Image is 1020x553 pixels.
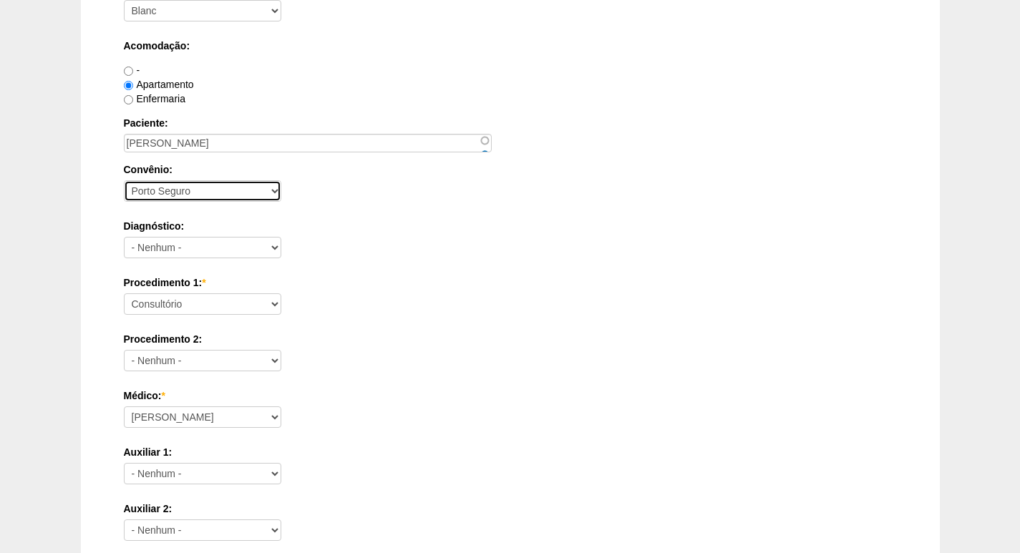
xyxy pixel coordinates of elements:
[124,116,897,130] label: Paciente:
[124,388,897,403] label: Médico:
[124,275,897,290] label: Procedimento 1:
[202,277,205,288] span: Este campo é obrigatório.
[124,445,897,459] label: Auxiliar 1:
[124,501,897,516] label: Auxiliar 2:
[124,93,185,104] label: Enfermaria
[124,81,133,90] input: Apartamento
[124,79,194,90] label: Apartamento
[124,64,140,76] label: -
[161,390,165,401] span: Este campo é obrigatório.
[124,67,133,76] input: -
[124,332,897,346] label: Procedimento 2:
[124,219,897,233] label: Diagnóstico:
[124,95,133,104] input: Enfermaria
[124,39,897,53] label: Acomodação:
[124,162,897,177] label: Convênio:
